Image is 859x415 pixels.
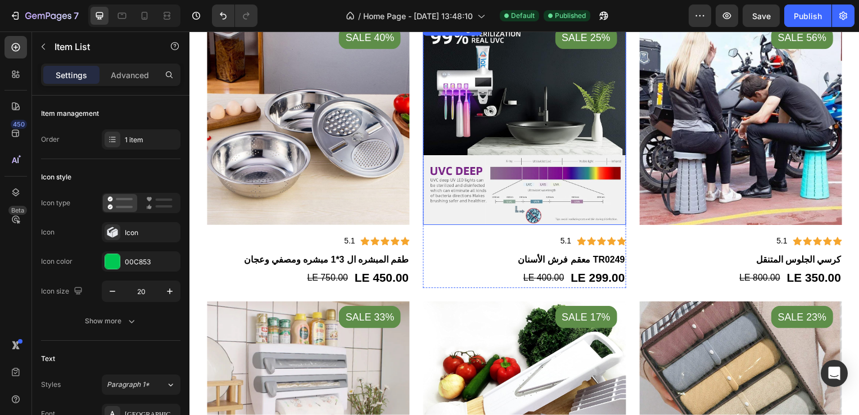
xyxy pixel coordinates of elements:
span: Published [555,11,586,21]
div: Icon size [41,284,85,299]
div: Beta [8,206,27,215]
button: Save [743,4,780,27]
div: Item management [41,109,99,119]
div: Undo/Redo [212,4,257,27]
span: Home Page - [DATE] 13:48:10 [363,10,473,22]
div: Publish [794,10,822,22]
p: 5.1 [591,205,602,217]
div: 450 [11,120,27,129]
span: Paragraph 1* [107,380,150,390]
h2: كرسي الجلوس المتنقل [453,223,657,238]
p: 5.1 [156,205,166,217]
pre: Sale 23% [586,277,648,299]
h2: طقم المبشره ال 3*1 مبشره ومصفي وعجان [17,223,221,238]
div: Icon color [41,256,73,267]
div: Order [41,134,60,145]
h2: معقم فرش الأسنان TR0249 [235,223,439,238]
div: LE 299.00 [383,238,440,259]
button: Paragraph 1* [102,375,180,395]
p: 5.1 [373,205,384,217]
div: LE 350.00 [600,238,657,259]
div: Icon [125,228,178,238]
div: Icon type [41,198,70,208]
button: 7 [4,4,84,27]
span: Default [511,11,535,21]
iframe: Design area [189,31,859,415]
div: Icon style [41,172,71,182]
div: 1 item [125,135,178,145]
p: 7 [74,9,79,22]
p: Item List [55,40,150,53]
div: LE 750.00 [117,241,160,256]
p: Settings [56,69,87,81]
button: Show more [41,311,180,331]
pre: Sale 33% [150,277,213,299]
div: Text [41,354,55,364]
div: LE 800.00 [553,241,596,256]
div: LE 400.00 [335,241,378,256]
div: Icon [41,227,55,237]
button: Publish [784,4,831,27]
div: LE 450.00 [165,238,221,259]
div: Show more [85,315,137,327]
p: Advanced [111,69,149,81]
span: Save [752,11,771,21]
div: Open Intercom Messenger [821,360,848,387]
pre: Sale 17% [368,277,431,299]
div: 00C853 [125,257,178,267]
div: Styles [41,380,61,390]
span: / [358,10,361,22]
